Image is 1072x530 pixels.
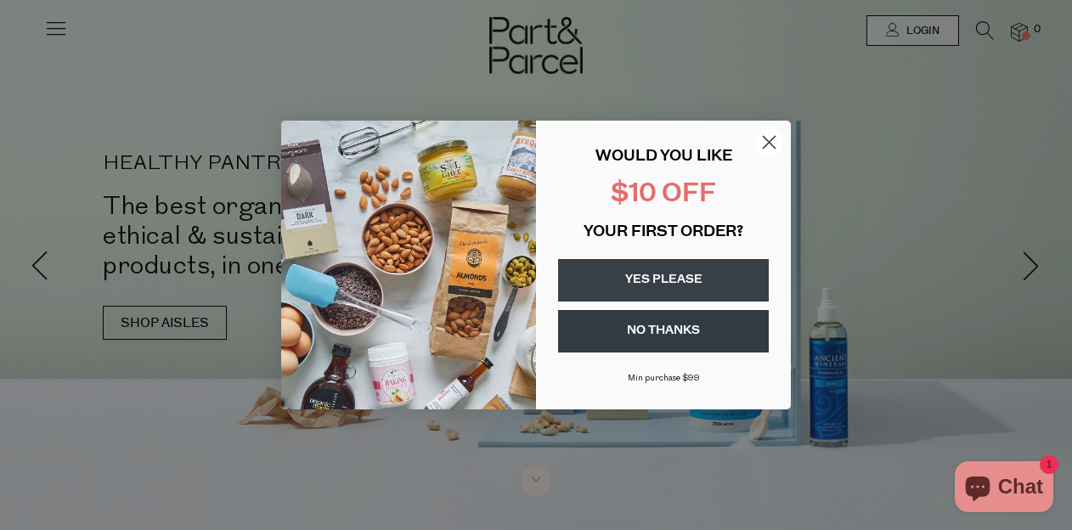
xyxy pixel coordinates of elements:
[595,149,732,165] span: WOULD YOU LIKE
[281,121,536,409] img: 43fba0fb-7538-40bc-babb-ffb1a4d097bc.jpeg
[950,461,1058,516] inbox-online-store-chat: Shopify online store chat
[628,374,700,383] span: Min purchase $99
[584,225,743,240] span: YOUR FIRST ORDER?
[558,310,769,352] button: NO THANKS
[754,127,784,157] button: Close dialog
[611,182,716,208] span: $10 OFF
[558,259,769,302] button: YES PLEASE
